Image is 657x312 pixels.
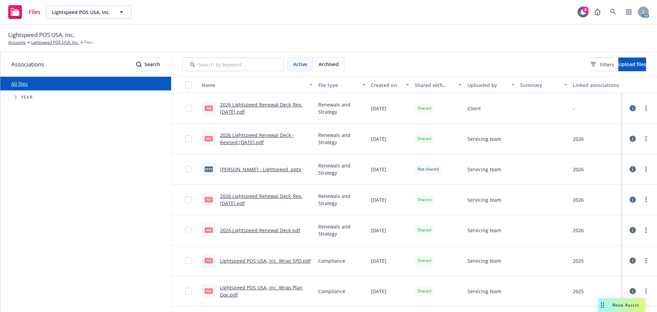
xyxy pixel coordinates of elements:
button: Uploaded by [465,77,517,93]
input: Toggle Row Selected [185,288,192,295]
div: Drag to move [598,298,607,312]
span: pptx [205,166,213,172]
span: Not shared [417,166,439,172]
span: Compliance [318,257,345,264]
a: 2026 Lightspeed Renewal Deck_Rev.[DATE].pdf [220,101,302,115]
button: Name [199,77,315,93]
span: Renewals and Strategy [318,132,365,146]
a: more [642,104,650,112]
button: Linked associations [570,77,623,93]
span: Servicing team [467,257,501,264]
input: Toggle Row Selected [185,105,192,112]
span: [DATE] [371,135,386,142]
a: Files [5,2,43,22]
a: more [642,196,650,204]
button: Shared with client [412,77,465,93]
a: Accounts [8,39,26,46]
div: Name [202,82,305,89]
span: Filters [600,61,614,68]
a: Search [606,5,620,19]
span: Renewals and Strategy [318,162,365,176]
span: Associations [11,60,44,69]
a: Report a Bug [591,5,604,19]
span: [DATE] [371,257,386,264]
span: Files [29,9,40,15]
span: Servicing team [467,288,501,295]
a: Lightspeed POS USA, Inc. Wrap Plan Doc.pdf [220,284,302,298]
span: Renewals and Strategy [318,101,365,115]
a: 2026 Lightspeed Renewal Deck_Rev.[DATE].pdf [220,193,302,207]
span: Shared [417,197,431,203]
div: Uploaded by [467,82,507,89]
span: Shared [417,105,431,111]
div: Created on [371,82,402,89]
button: Filters [591,58,614,71]
span: Lightspeed POS USA, Inc. [52,9,111,16]
div: Summary [520,82,560,89]
a: 2026 Lightspeed Renewal Deck - Revised [DATE].pdf [220,132,294,146]
span: [DATE] [371,166,386,173]
a: more [642,226,650,234]
button: Created on [368,77,412,93]
span: pdf [205,258,213,263]
svg: Search [136,62,142,67]
span: Lightspeed POS USA, Inc. [8,30,74,39]
span: Active [293,61,307,68]
span: Shared [417,136,431,142]
input: Toggle Row Selected [185,257,192,264]
div: 2026 [573,166,584,173]
div: 2026 [573,196,584,203]
span: Files [84,39,93,46]
span: [DATE] [371,196,386,203]
span: [DATE] [371,227,386,234]
span: Servicing team [467,227,501,234]
span: Client [467,105,481,112]
span: Compliance [318,288,345,295]
span: [DATE] [371,288,386,295]
div: File type [318,82,358,89]
span: Servicing team [467,196,501,203]
input: Toggle Row Selected [185,135,192,142]
div: Shared with client [415,82,454,89]
a: Lightspeed POS USA, Inc. [31,39,79,46]
div: 2026 [573,227,584,234]
span: Nova Assist [612,302,639,308]
span: [DATE] [371,105,386,112]
button: Summary [517,77,570,93]
input: Select all [185,82,192,88]
span: Shared [417,227,431,233]
button: File type [315,77,368,93]
input: Search by keyword... [182,58,283,71]
div: 8 [582,7,589,13]
div: 2025 [573,288,584,295]
span: pdf [205,105,213,111]
div: Linked associations [573,82,620,89]
a: All files [11,80,28,87]
button: Upload files [618,58,646,71]
span: Shared [417,288,431,294]
span: Servicing team [467,135,501,142]
span: Year [21,95,33,99]
a: more [642,135,650,143]
span: pdf [205,197,213,202]
button: Nova Assist [598,298,645,312]
button: Lightspeed POS USA, Inc. [46,5,131,19]
a: 2026 Lightspeed Renewal Deck.pdf [220,227,300,234]
span: Servicing team [467,166,501,173]
span: Filters [591,61,614,68]
a: more [642,257,650,265]
div: - [573,105,575,112]
a: more [642,287,650,295]
span: Renewals and Strategy [318,192,365,207]
span: Renewals and Strategy [318,223,365,237]
a: more [642,165,650,173]
span: Archived [319,61,339,68]
input: Toggle Row Selected [185,227,192,234]
span: pdf [205,227,213,233]
a: [PERSON_NAME] - Lightspeed .pptx [220,166,301,173]
span: pdf [205,136,213,141]
a: Lightspeed POS USA, Inc. Wrap SPD.pdf [220,258,311,264]
div: 2026 [573,135,584,142]
span: pdf [205,288,213,294]
input: Toggle Row Selected [185,196,192,203]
